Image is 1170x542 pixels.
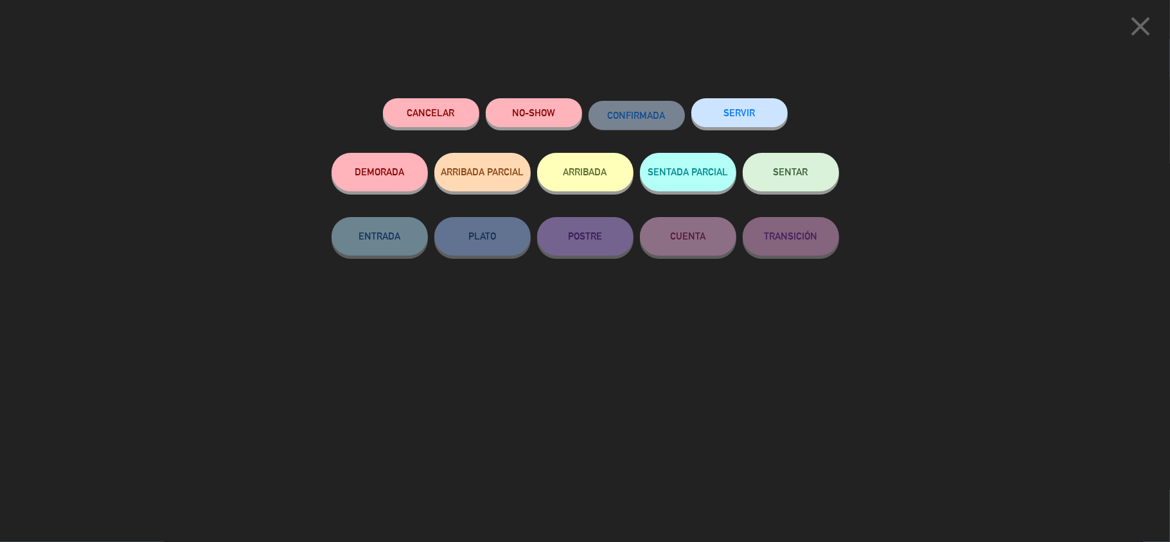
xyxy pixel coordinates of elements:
[774,166,808,177] span: SENTAR
[608,110,666,121] span: CONFIRMADA
[537,153,634,191] button: ARRIBADA
[441,166,524,177] span: ARRIBADA PARCIAL
[640,153,736,191] button: SENTADA PARCIAL
[332,153,428,191] button: DEMORADA
[383,98,479,127] button: Cancelar
[743,217,839,256] button: TRANSICIÓN
[332,217,428,256] button: ENTRADA
[434,217,531,256] button: PLATO
[691,98,788,127] button: SERVIR
[537,217,634,256] button: POSTRE
[1121,10,1160,48] button: close
[743,153,839,191] button: SENTAR
[1124,10,1157,42] i: close
[640,217,736,256] button: CUENTA
[486,98,582,127] button: NO-SHOW
[434,153,531,191] button: ARRIBADA PARCIAL
[589,101,685,130] button: CONFIRMADA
